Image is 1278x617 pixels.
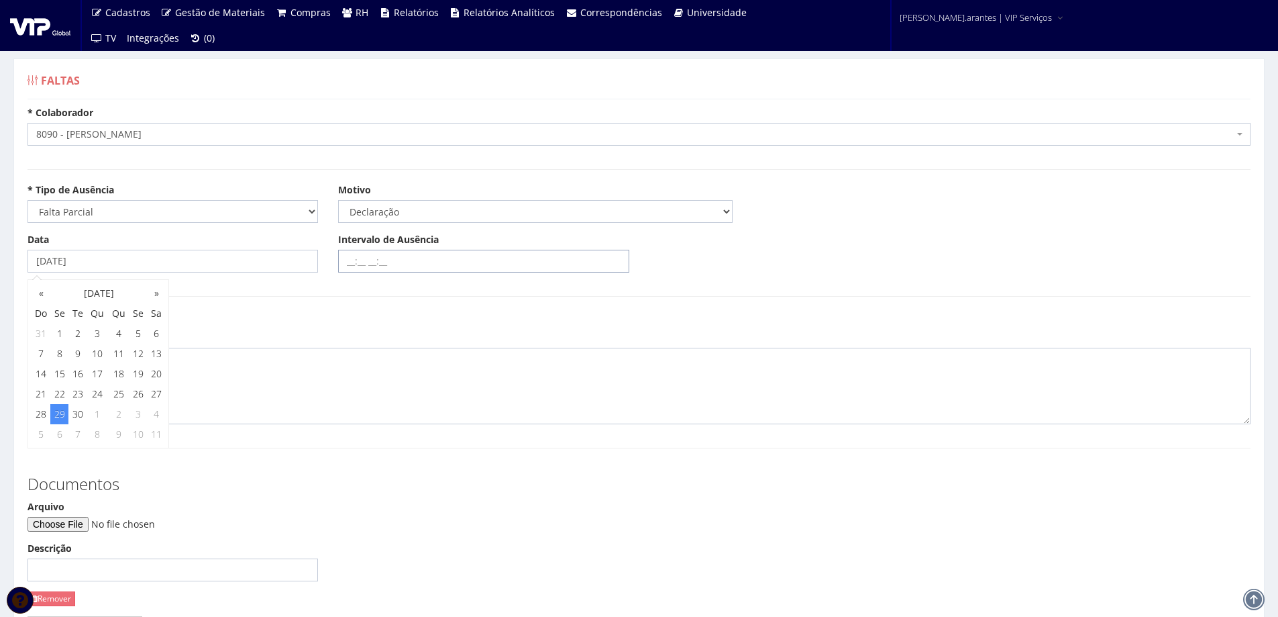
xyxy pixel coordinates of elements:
label: Motivo [338,183,371,197]
td: 24 [87,384,109,404]
td: 5 [129,324,148,344]
td: 6 [148,324,165,344]
label: Intervalo de Ausência [338,233,439,246]
th: [DATE] [50,283,148,303]
td: 1 [87,404,109,424]
th: Qu [87,303,109,324]
td: 21 [32,384,50,404]
td: 17 [87,364,109,384]
td: 3 [87,324,109,344]
th: Se [129,303,148,324]
td: 11 [108,344,129,364]
td: 28 [32,404,50,424]
img: logo [10,15,70,36]
td: 18 [108,364,129,384]
td: 27 [148,384,165,404]
a: Remover [28,591,75,606]
span: Gestão de Materiais [175,6,265,19]
label: Arquivo [28,500,64,514]
span: Correspondências [580,6,662,19]
label: Data [28,233,49,246]
span: Compras [290,6,331,19]
span: TV [105,32,116,44]
th: » [148,283,165,303]
a: Integrações [121,26,184,51]
td: 14 [32,364,50,384]
span: Faltas [41,73,80,88]
td: 8 [50,344,68,364]
span: Integrações [127,32,179,44]
td: 25 [108,384,129,404]
td: 7 [68,424,87,444]
th: Do [32,303,50,324]
td: 22 [50,384,68,404]
td: 3 [129,404,148,424]
td: 7 [32,344,50,364]
th: Se [50,303,68,324]
td: 2 [108,404,129,424]
td: 5 [32,424,50,444]
th: Qu [108,303,129,324]
td: 11 [148,424,165,444]
td: 10 [129,424,148,444]
span: (0) [204,32,215,44]
td: 2 [68,324,87,344]
span: Relatórios Analíticos [464,6,555,19]
a: (0) [184,26,221,51]
td: 8 [87,424,109,444]
span: Cadastros [105,6,150,19]
td: 1 [50,324,68,344]
span: Relatórios [394,6,439,19]
td: 29 [50,404,68,424]
label: * Tipo de Ausência [28,183,114,197]
h3: Observações [28,324,1250,341]
span: RH [356,6,368,19]
h3: Documentos [28,475,1250,493]
th: Sa [148,303,165,324]
td: 19 [129,364,148,384]
td: 10 [87,344,109,364]
td: 6 [50,424,68,444]
td: 9 [68,344,87,364]
th: Te [68,303,87,324]
td: 23 [68,384,87,404]
input: __:__ __:__ [338,250,629,273]
td: 4 [148,404,165,424]
th: « [32,283,50,303]
span: 8090 - LETICIA REGINA DE SOUZA [28,123,1250,146]
td: 13 [148,344,165,364]
label: * Colaborador [28,106,93,120]
span: [PERSON_NAME].arantes | VIP Serviços [900,11,1052,24]
td: 20 [148,364,165,384]
td: 9 [108,424,129,444]
td: 15 [50,364,68,384]
td: 4 [108,324,129,344]
a: TV [85,26,121,51]
td: 12 [129,344,148,364]
td: 30 [68,404,87,424]
span: Universidade [687,6,747,19]
td: 31 [32,324,50,344]
td: 16 [68,364,87,384]
label: Descrição [28,542,72,555]
span: 8090 - LETICIA REGINA DE SOUZA [36,128,1234,141]
td: 26 [129,384,148,404]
